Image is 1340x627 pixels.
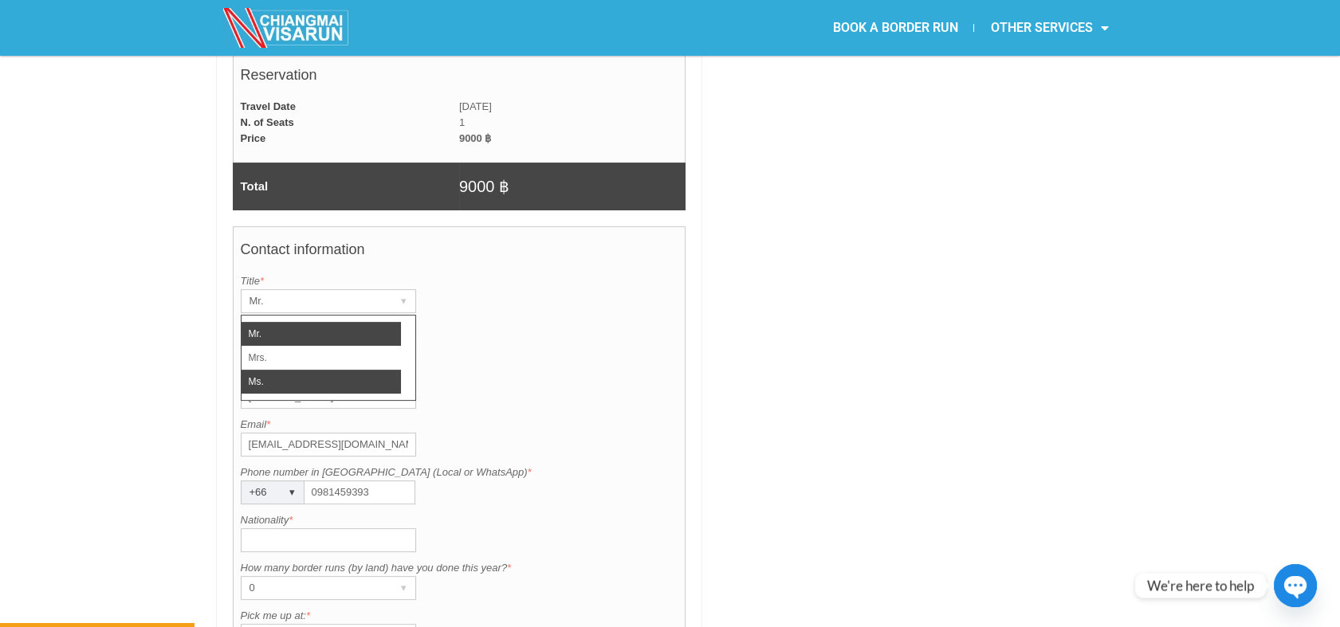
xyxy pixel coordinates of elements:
label: First name [241,321,678,337]
h4: Reservation [241,59,678,99]
label: Pick me up at: [241,608,678,624]
td: Price [233,131,459,147]
a: OTHER SERVICES [974,10,1124,46]
td: 9000 ฿ [459,163,686,210]
div: +66 [242,481,273,504]
h4: Contact information [241,233,678,273]
div: Mr. [242,290,385,312]
td: Total [233,163,459,210]
label: Title [241,273,678,289]
td: Travel Date [233,99,459,115]
label: How many border runs (by land) have you done this year? [241,560,678,576]
div: ▾ [393,290,415,312]
label: Nationality [241,512,678,528]
div: ▾ [393,577,415,599]
li: Mr. [242,322,401,346]
td: N. of Seats [233,115,459,131]
nav: Menu [670,10,1124,46]
label: Phone number in [GEOGRAPHIC_DATA] (Local or WhatsApp) [241,464,678,480]
td: [DATE] [459,99,686,115]
label: Last name [241,369,678,385]
td: 9000 ฿ [459,131,686,147]
a: BOOK A BORDER RUN [816,10,973,46]
li: Ms. [242,370,401,394]
label: Email [241,417,678,433]
td: 1 [459,115,686,131]
li: Mrs. [242,346,401,370]
div: 0 [242,577,385,599]
div: ▾ [281,481,304,504]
